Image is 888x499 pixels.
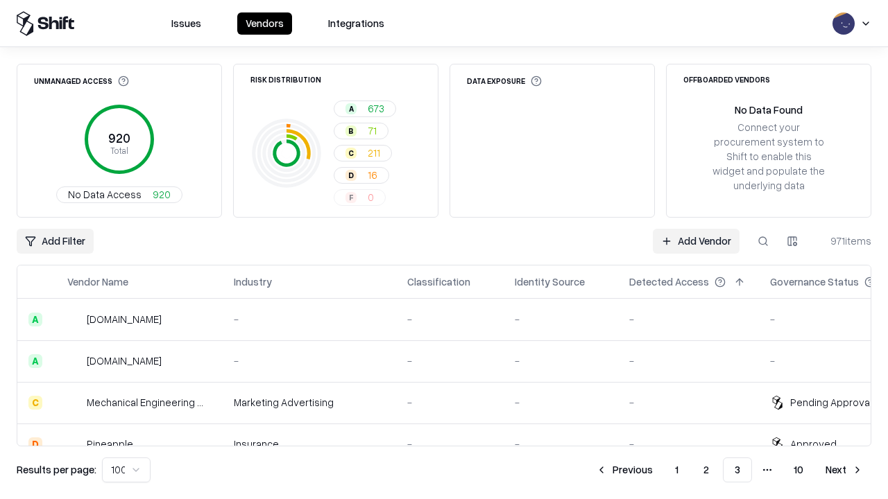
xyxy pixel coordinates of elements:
div: Pineapple [87,437,133,451]
div: C [28,396,42,410]
div: A [345,103,357,114]
div: 971 items [816,234,871,248]
button: 1 [664,457,690,482]
span: 673 [368,101,384,116]
div: Detected Access [629,274,709,289]
button: Previous [588,457,661,482]
tspan: 920 [108,130,130,146]
div: - [407,395,493,410]
a: Add Vendor [653,229,740,254]
button: Vendors [237,12,292,35]
div: Offboarded Vendors [683,76,770,83]
button: Next [817,457,871,482]
nav: pagination [588,457,871,482]
button: Add Filter [17,229,94,254]
span: 16 [368,168,377,182]
div: - [629,437,748,451]
p: Results per page: [17,462,96,477]
button: C211 [334,145,392,161]
img: madisonlogic.com [67,354,81,368]
div: Insurance [234,437,385,451]
button: Issues [163,12,210,35]
button: Integrations [320,12,393,35]
div: Governance Status [770,274,859,289]
div: - [629,395,748,410]
div: Risk Distribution [250,76,321,83]
div: Connect your procurement system to Shift to enable this widget and populate the underlying data [711,120,826,193]
button: 2 [692,457,720,482]
div: C [345,148,357,159]
div: Vendor Name [67,274,128,289]
div: - [407,312,493,326]
div: - [234,353,385,368]
div: - [234,312,385,326]
div: D [28,437,42,451]
div: Industry [234,274,272,289]
button: 3 [723,457,752,482]
div: Data Exposure [467,76,542,87]
div: [DOMAIN_NAME] [87,353,162,368]
div: Pending Approval [790,395,872,410]
button: A673 [334,100,396,117]
img: automat-it.com [67,313,81,326]
img: Mechanical Engineering World [67,396,81,410]
div: [DOMAIN_NAME] [87,312,162,326]
div: D [345,170,357,181]
div: - [629,353,748,368]
span: 920 [153,187,171,202]
tspan: Total [110,145,128,156]
span: No Data Access [68,187,142,202]
div: Marketing Advertising [234,395,385,410]
div: Unmanaged Access [34,76,129,87]
div: Approved [790,437,837,451]
button: B71 [334,123,388,139]
span: 71 [368,123,377,138]
div: - [629,312,748,326]
div: A [28,354,42,368]
button: 10 [783,457,814,482]
img: Pineapple [67,437,81,451]
div: - [515,312,607,326]
button: D16 [334,167,389,184]
button: No Data Access920 [56,186,182,203]
span: 211 [368,146,380,160]
div: Classification [407,274,470,289]
div: B [345,125,357,137]
div: - [407,353,493,368]
div: - [515,395,607,410]
div: - [515,353,607,368]
div: No Data Found [735,103,803,117]
div: - [407,437,493,451]
div: - [515,437,607,451]
div: Identity Source [515,274,585,289]
div: A [28,313,42,326]
div: Mechanical Engineering World [87,395,212,410]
